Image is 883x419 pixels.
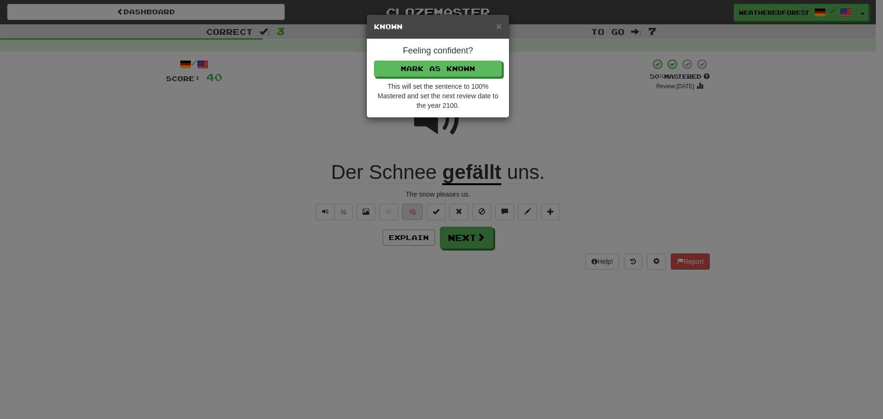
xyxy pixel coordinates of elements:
div: This will set the sentence to 100% Mastered and set the next review date to the year 2100. [374,82,502,110]
button: Mark as Known [374,61,502,77]
button: Close [496,21,502,31]
span: × [496,21,502,31]
h4: Feeling confident? [374,46,502,56]
h5: Known [374,22,502,31]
